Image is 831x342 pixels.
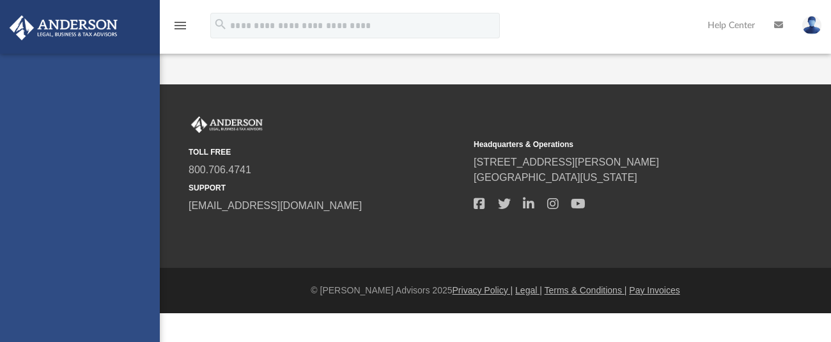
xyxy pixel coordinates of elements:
[6,15,121,40] img: Anderson Advisors Platinum Portal
[545,285,627,295] a: Terms & Conditions |
[515,285,542,295] a: Legal |
[474,157,659,167] a: [STREET_ADDRESS][PERSON_NAME]
[214,17,228,31] i: search
[189,146,465,158] small: TOLL FREE
[173,24,188,33] a: menu
[189,164,251,175] a: 800.706.4741
[189,200,362,211] a: [EMAIL_ADDRESS][DOMAIN_NAME]
[474,172,637,183] a: [GEOGRAPHIC_DATA][US_STATE]
[189,182,465,194] small: SUPPORT
[802,16,821,35] img: User Pic
[173,18,188,33] i: menu
[629,285,680,295] a: Pay Invoices
[160,284,831,297] div: © [PERSON_NAME] Advisors 2025
[474,139,750,150] small: Headquarters & Operations
[453,285,513,295] a: Privacy Policy |
[189,116,265,133] img: Anderson Advisors Platinum Portal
